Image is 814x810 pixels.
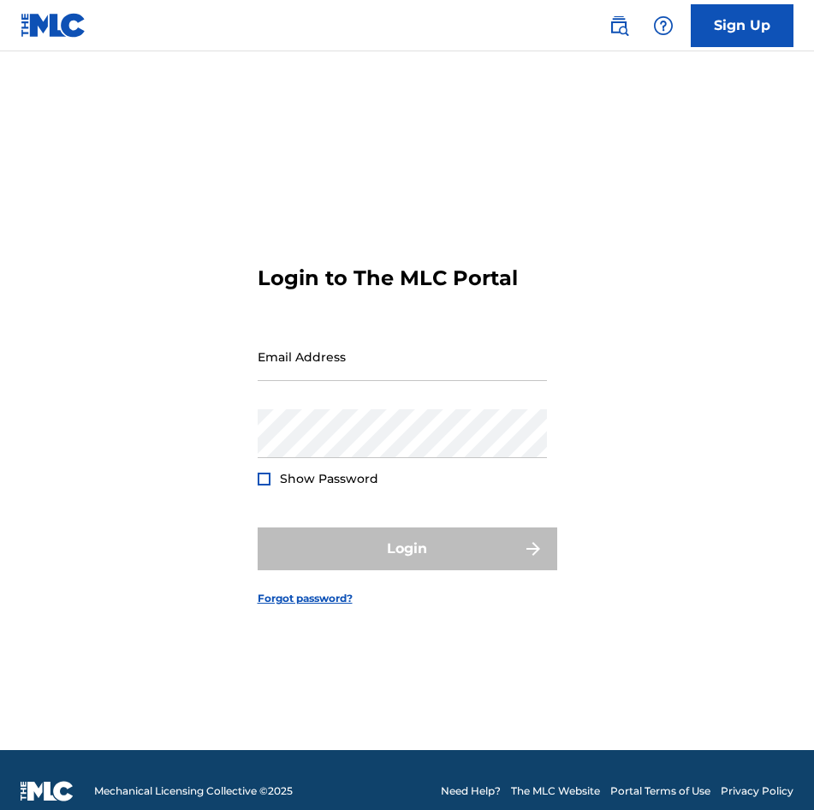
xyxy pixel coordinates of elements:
[602,9,636,43] a: Public Search
[280,471,378,486] span: Show Password
[21,13,86,38] img: MLC Logo
[441,783,501,799] a: Need Help?
[511,783,600,799] a: The MLC Website
[653,15,674,36] img: help
[609,15,629,36] img: search
[691,4,793,47] a: Sign Up
[721,783,793,799] a: Privacy Policy
[258,265,518,291] h3: Login to The MLC Portal
[610,783,710,799] a: Portal Terms of Use
[258,591,353,606] a: Forgot password?
[94,783,293,799] span: Mechanical Licensing Collective © 2025
[646,9,680,43] div: Help
[21,781,74,801] img: logo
